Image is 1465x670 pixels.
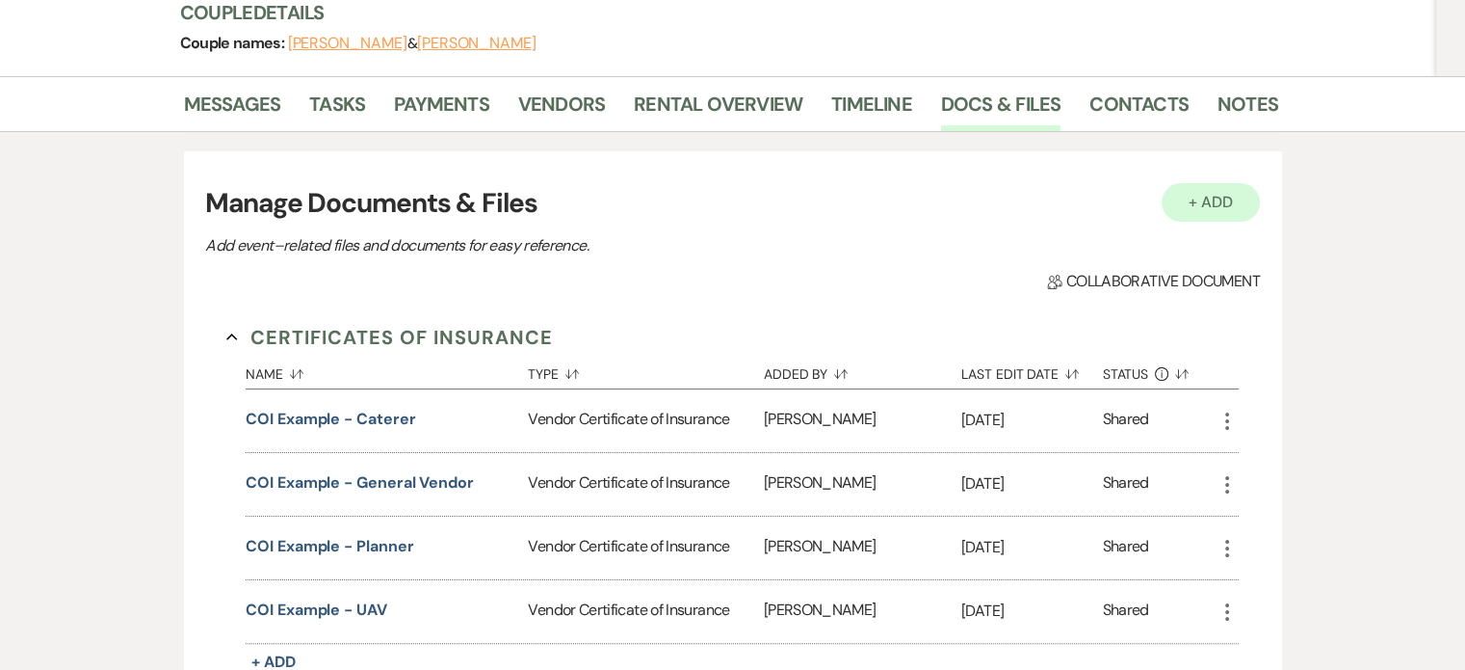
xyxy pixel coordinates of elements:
[309,89,365,131] a: Tasks
[528,580,763,643] div: Vendor Certificate of Insurance
[528,517,763,579] div: Vendor Certificate of Insurance
[246,408,415,431] button: COI Example - Caterer
[205,183,1259,224] h3: Manage Documents & Files
[961,535,1103,560] p: [DATE]
[288,36,407,51] button: [PERSON_NAME]
[764,580,961,643] div: [PERSON_NAME]
[246,599,387,622] button: COI Example - UAV
[764,352,961,389] button: Added By
[1103,408,1149,434] div: Shared
[180,33,288,53] span: Couple names:
[417,36,536,51] button: [PERSON_NAME]
[961,352,1103,389] button: Last Edit Date
[205,233,879,258] p: Add event–related files and documents for easy reference.
[1162,183,1260,222] button: + Add
[1089,89,1189,131] a: Contacts
[246,535,413,558] button: COI Example - Planner
[941,89,1060,131] a: Docs & Files
[1103,535,1149,561] div: Shared
[528,389,763,452] div: Vendor Certificate of Insurance
[1103,352,1216,389] button: Status
[961,408,1103,433] p: [DATE]
[518,89,605,131] a: Vendors
[394,89,489,131] a: Payments
[1103,599,1149,625] div: Shared
[184,89,281,131] a: Messages
[961,599,1103,624] p: [DATE]
[528,352,763,389] button: Type
[1103,471,1149,497] div: Shared
[1217,89,1278,131] a: Notes
[1103,367,1149,381] span: Status
[831,89,912,131] a: Timeline
[634,89,802,131] a: Rental Overview
[961,471,1103,496] p: [DATE]
[764,517,961,579] div: [PERSON_NAME]
[1047,270,1259,293] span: Collaborative document
[246,471,474,495] button: COI Example - General Vendor
[246,352,528,389] button: Name
[288,34,536,53] span: &
[226,323,553,352] button: Certificates of Insurance
[764,389,961,452] div: [PERSON_NAME]
[528,453,763,516] div: Vendor Certificate of Insurance
[764,453,961,516] div: [PERSON_NAME]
